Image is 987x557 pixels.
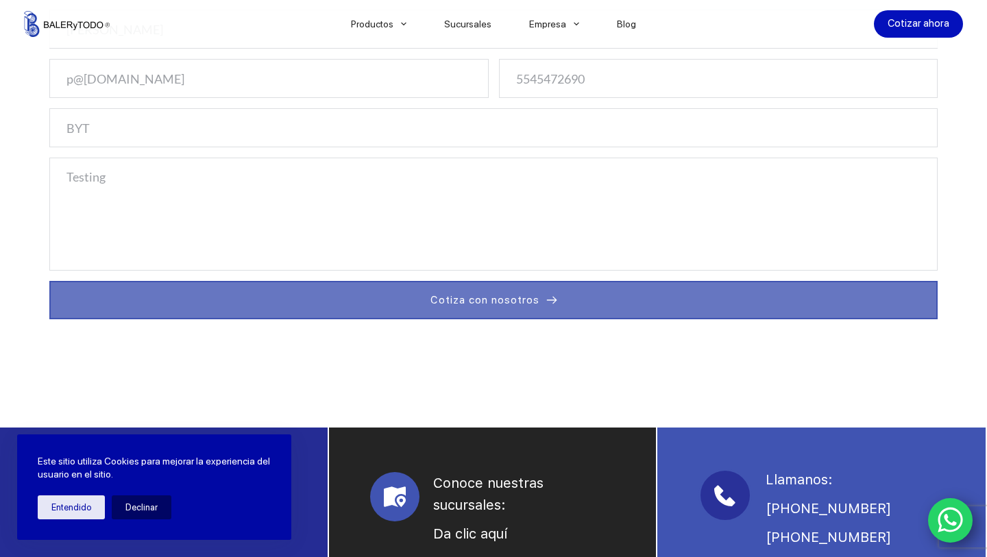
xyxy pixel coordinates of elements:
p: Este sitio utiliza Cookies para mejorar la experiencia del usuario en el sitio. [38,455,271,482]
a: WhatsApp [928,498,973,543]
span: Llamanos: [766,471,833,488]
input: Telefono [499,59,938,98]
img: Balerytodo [24,11,110,37]
button: Declinar [112,495,171,519]
a: Cotizar ahora [874,10,963,38]
span: Cotiza con nosotros [430,292,539,308]
input: Email [49,59,489,98]
button: Entendido [38,495,105,519]
span: Conoce nuestras sucursales: [433,475,548,513]
button: Cotiza con nosotros [49,281,938,319]
span: [PHONE_NUMBER] [766,529,891,545]
span: [PHONE_NUMBER] [766,500,891,517]
input: Empresa [49,108,938,147]
a: Da clic aquí [433,525,507,542]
